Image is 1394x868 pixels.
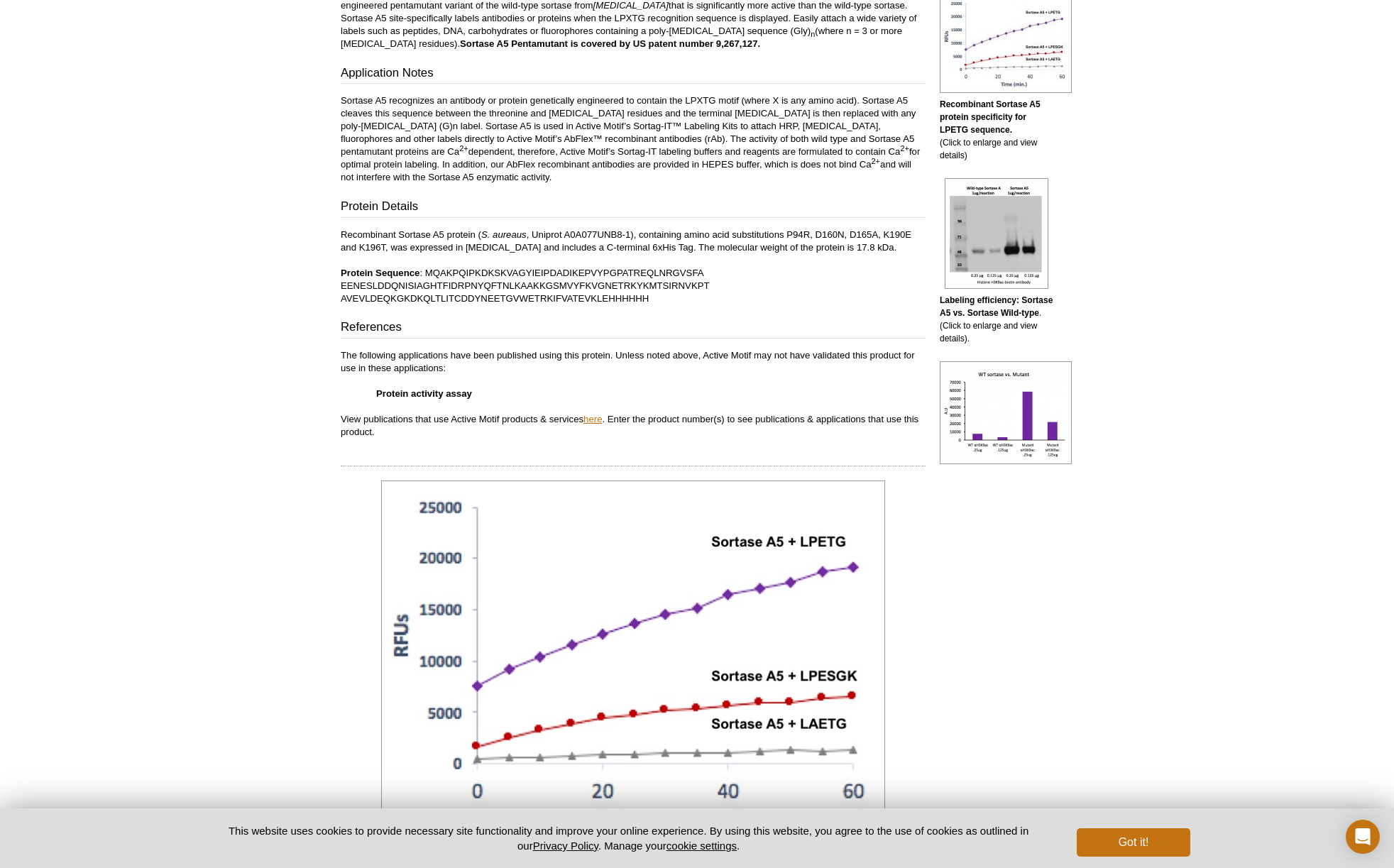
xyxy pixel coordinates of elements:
p: Sortase A5 recognizes an antibody or protein genetically engineered to contain the LPXTG motif (w... [341,94,926,184]
b: Protein Sequence [341,268,419,278]
button: cookie settings [666,840,737,852]
p: The following applications have been published using this protein. Unless noted above, Active Mot... [341,349,926,439]
strong: Sortase A5 Pentamutant is covered by US patent number 9,267,127. [460,38,760,49]
i: S. aureaus [481,229,527,240]
b: Recombinant Sortase A5 protein specificity for LPETG sequence. [940,99,1041,135]
sub: n [811,30,815,38]
h3: Protein Details [341,198,926,218]
img: Labeling efficiency: Sortase A5 vs. Sortase Wild-type. [945,178,1048,289]
div: Open Intercom Messenger [1346,820,1380,854]
img: Recombinant Sortase A5 protein [940,361,1072,464]
a: Privacy Policy [533,840,598,852]
p: . (Click to enlarge and view details). [940,294,1053,345]
sup: 2+ [872,157,881,165]
p: Recombinant Sortase A5 protein ( , Uniprot A0A077UNB8-1), containing amino acid substitutions P94... [341,229,926,305]
strong: Protein activity assay [376,388,472,399]
p: (Click to enlarge and view details) [940,98,1053,162]
h3: Application Notes [341,65,926,84]
a: here [583,414,602,424]
h3: References [341,319,926,339]
sup: 2+ [459,144,468,153]
b: Labeling efficiency: Sortase A5 vs. Sortase Wild-type [940,295,1053,318]
sup: 2+ [900,144,909,153]
p: This website uses cookies to provide necessary site functionality and improve your online experie... [204,823,1053,853]
img: Recombinant Sortase A5 protein specificity for LPETG sequence. [381,480,885,850]
button: Got it! [1077,828,1190,857]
